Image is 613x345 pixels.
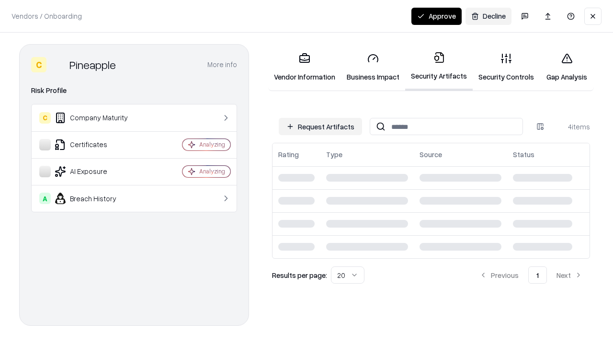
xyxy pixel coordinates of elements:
[326,149,342,160] div: Type
[39,193,154,204] div: Breach History
[278,149,299,160] div: Rating
[552,122,590,132] div: 4 items
[268,45,341,90] a: Vendor Information
[39,139,154,150] div: Certificates
[473,45,540,90] a: Security Controls
[279,118,362,135] button: Request Artifacts
[31,85,237,96] div: Risk Profile
[11,11,82,21] p: Vendors / Onboarding
[31,57,46,72] div: C
[39,112,154,124] div: Company Maturity
[199,140,225,149] div: Analyzing
[341,45,405,90] a: Business Impact
[540,45,594,90] a: Gap Analysis
[420,149,442,160] div: Source
[272,270,327,280] p: Results per page:
[69,57,116,72] div: Pineapple
[411,8,462,25] button: Approve
[513,149,534,160] div: Status
[39,112,51,124] div: C
[472,266,590,284] nav: pagination
[50,57,66,72] img: Pineapple
[39,166,154,177] div: AI Exposure
[207,56,237,73] button: More info
[528,266,547,284] button: 1
[39,193,51,204] div: A
[465,8,511,25] button: Decline
[405,44,473,91] a: Security Artifacts
[199,167,225,175] div: Analyzing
